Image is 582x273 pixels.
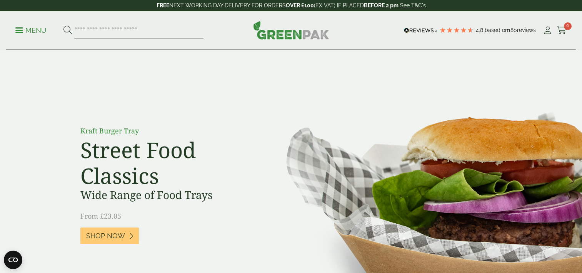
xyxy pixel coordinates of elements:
i: My Account [543,27,552,34]
button: Open CMP widget [4,251,22,269]
strong: FREE [157,2,169,8]
span: reviews [517,27,536,33]
a: Menu [15,26,47,34]
span: 0 [564,22,572,30]
span: 180 [508,27,517,33]
a: Shop Now [80,228,139,244]
span: Based on [485,27,508,33]
div: 4.78 Stars [439,27,474,34]
h3: Wide Range of Food Trays [80,189,253,202]
p: Menu [15,26,47,35]
img: REVIEWS.io [404,28,437,33]
img: GreenPak Supplies [253,21,329,39]
a: 0 [557,25,567,36]
i: Cart [557,27,567,34]
p: Kraft Burger Tray [80,126,253,136]
strong: OVER £100 [286,2,314,8]
span: Shop Now [86,232,125,240]
h2: Street Food Classics [80,137,253,189]
a: See T&C's [400,2,426,8]
span: 4.8 [476,27,485,33]
strong: BEFORE 2 pm [364,2,399,8]
span: From £23.05 [80,211,121,221]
